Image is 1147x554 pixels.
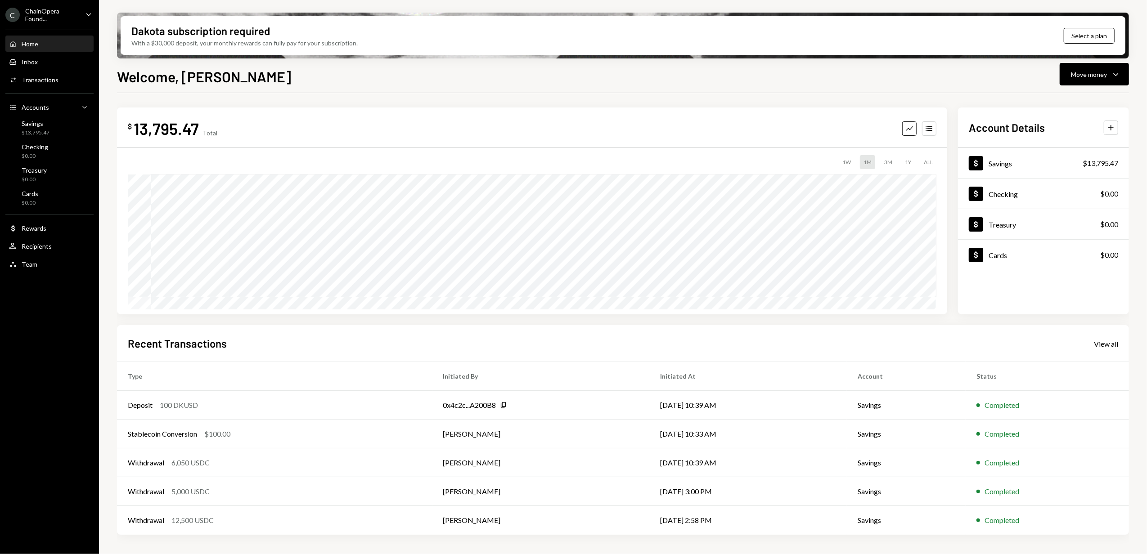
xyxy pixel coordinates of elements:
div: C [5,8,20,22]
div: $13,795.47 [1083,158,1118,169]
td: [DATE] 3:00 PM [649,477,847,506]
div: $100.00 [204,429,230,439]
button: Select a plan [1064,28,1115,44]
td: Savings [847,391,966,420]
div: 1Y [901,155,915,169]
div: ALL [920,155,936,169]
th: Initiated At [649,362,847,391]
a: Team [5,256,94,272]
div: Team [22,260,37,268]
div: Transactions [22,76,58,84]
div: $0.00 [22,199,38,207]
a: Transactions [5,71,94,88]
th: Initiated By [432,362,649,391]
div: Withdrawal [128,457,164,468]
th: Account [847,362,966,391]
td: [DATE] 10:33 AM [649,420,847,448]
a: Cards$0.00 [5,187,94,209]
div: Home [22,40,38,48]
div: Inbox [22,58,38,66]
div: Completed [985,515,1019,526]
td: Savings [847,477,966,506]
td: Savings [847,448,966,477]
div: Withdrawal [128,486,164,497]
div: 0x4c2c...A200B8 [443,400,496,411]
div: $0.00 [1100,250,1118,260]
div: ChainOpera Found... [25,7,78,22]
th: Status [966,362,1129,391]
button: Move money [1060,63,1129,85]
div: Completed [985,400,1019,411]
td: [PERSON_NAME] [432,477,649,506]
div: Dakota subscription required [131,23,270,38]
div: Rewards [22,224,46,232]
td: Savings [847,506,966,535]
div: $0.00 [1100,188,1118,199]
div: Treasury [22,166,47,174]
td: [DATE] 2:58 PM [649,506,847,535]
div: Cards [989,251,1007,259]
div: Stablecoin Conversion [128,429,197,439]
a: Treasury$0.00 [5,164,94,185]
div: 1M [860,155,875,169]
div: Cards [22,190,38,197]
div: 12,500 USDC [171,515,214,526]
div: 6,050 USDC [171,457,210,468]
div: Completed [985,457,1019,468]
div: Completed [985,486,1019,497]
div: $0.00 [22,176,47,183]
div: $13,795.47 [22,129,49,137]
td: [PERSON_NAME] [432,448,649,477]
h2: Recent Transactions [128,336,227,351]
div: Move money [1071,70,1107,79]
td: [PERSON_NAME] [432,420,649,448]
div: Total [202,129,217,137]
div: 100 DKUSD [160,400,198,411]
div: $0.00 [1100,219,1118,230]
div: 1W [839,155,855,169]
div: $0.00 [22,152,48,160]
h2: Account Details [969,120,1045,135]
a: Inbox [5,54,94,70]
td: Savings [847,420,966,448]
div: 5,000 USDC [171,486,210,497]
a: Checking$0.00 [5,140,94,162]
div: View all [1094,340,1118,348]
div: $ [128,122,132,131]
div: With a $30,000 deposit, your monthly rewards can fully pay for your subscription. [131,38,358,48]
a: View all [1094,339,1118,348]
div: Recipients [22,242,52,250]
div: Treasury [989,220,1016,229]
a: Savings$13,795.47 [958,148,1129,178]
div: Deposit [128,400,153,411]
h1: Welcome, [PERSON_NAME] [117,67,291,85]
a: Savings$13,795.47 [5,117,94,138]
th: Type [117,362,432,391]
div: Checking [989,190,1018,198]
td: [DATE] 10:39 AM [649,391,847,420]
a: Accounts [5,99,94,115]
a: Checking$0.00 [958,179,1129,209]
a: Cards$0.00 [958,240,1129,270]
div: Completed [985,429,1019,439]
div: Checking [22,143,48,151]
td: [DATE] 10:39 AM [649,448,847,477]
a: Recipients [5,238,94,254]
div: Savings [22,120,49,127]
div: 13,795.47 [134,118,199,138]
a: Treasury$0.00 [958,209,1129,239]
div: 3M [881,155,896,169]
div: Accounts [22,103,49,111]
td: [PERSON_NAME] [432,506,649,535]
div: Savings [989,159,1012,168]
a: Rewards [5,220,94,236]
div: Withdrawal [128,515,164,526]
a: Home [5,36,94,52]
